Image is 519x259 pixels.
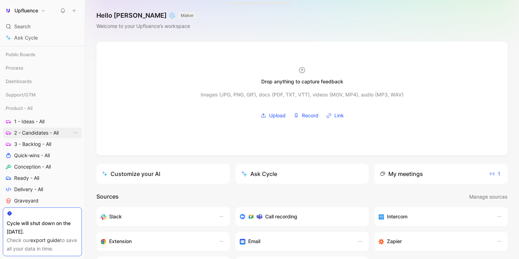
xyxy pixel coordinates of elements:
img: Upfluence [5,7,12,14]
div: Cycle will shut down on the [DATE]. [7,219,78,236]
div: Capture feedback from thousands of sources with Zapier (survey results, recordings, sheets, etc). [378,237,489,246]
h2: Sources [96,192,119,201]
span: Quick-wins - All [14,152,50,159]
div: My meetings [380,170,423,178]
span: Graveyard [14,197,38,204]
div: Forward emails to your feedback inbox [240,237,351,246]
button: Link [324,110,346,121]
a: 3 - Backlog - All [3,139,82,149]
span: Record [302,111,318,120]
span: Delivery - All [14,186,43,193]
div: Customize your AI [102,170,160,178]
span: Link [334,111,344,120]
h3: Slack [109,212,122,221]
h3: Call recording [265,212,297,221]
a: Ask Cycle [3,33,82,43]
div: Process [3,63,82,73]
div: Dashboards [3,76,82,87]
a: Quick-wins - All [3,150,82,161]
a: Graveyard [3,195,82,206]
span: Public Boards [6,51,35,58]
span: 1 [489,170,500,178]
div: Sync your customers, send feedback and get updates in Slack [101,212,211,221]
div: Capture feedback from anywhere on the web [101,237,211,246]
div: Process [3,63,82,75]
button: UpfluenceUpfluence [3,6,47,16]
span: Ask Cycle [14,34,38,42]
h3: Extension [109,237,132,246]
a: Ready - All [3,173,82,183]
a: export guide [30,237,60,243]
h1: Upfluence [14,7,38,14]
button: Manage sources [469,192,508,201]
div: Dashboards [3,76,82,89]
div: Record & transcribe meetings from Zoom, Meet & Teams. [240,212,359,221]
span: Manage sources [469,193,507,201]
a: Delivery - All [3,184,82,195]
button: Record [291,110,321,121]
a: Customize your AI [96,164,230,184]
span: Dashboards [6,78,32,85]
div: Sync your customers, send feedback and get updates in Intercom [378,212,489,221]
h1: Hello [PERSON_NAME] ❄️ [96,11,196,20]
div: Check our to save all your data in time. [7,236,78,253]
button: Upload [258,110,288,121]
div: Images (JPG, PNG, GIF), docs (PDF, TXT, VTT), videos (MOV, MP4), audio (MP3, WAV) [201,90,404,99]
span: 3 - Backlog - All [14,141,51,148]
span: Support/GTM [6,91,36,98]
span: 1 - Ideas - All [14,118,44,125]
div: Search [3,21,82,32]
a: 2 - Candidates - AllView actions [3,128,82,138]
div: Welcome to your Upfluence’s workspace [96,22,196,30]
span: Product - All [6,105,32,112]
button: 1 [488,168,502,179]
div: Product - All1 - Ideas - All2 - Candidates - AllView actions3 - Backlog - AllQuick-wins - AllConc... [3,103,82,206]
button: MAKER [179,12,196,19]
span: 2 - Candidates - All [14,129,59,136]
button: View actions [72,129,79,136]
h3: Intercom [387,212,407,221]
div: Product - All [3,103,82,113]
span: Process [6,64,23,71]
span: Upload [269,111,286,120]
span: Search [14,22,30,31]
span: Ready - All [14,175,39,182]
h3: Email [248,237,260,246]
div: Public Boards [3,49,82,62]
h3: Zapier [387,237,402,246]
div: Drop anything to capture feedback [261,77,343,86]
div: Ask Cycle [241,170,277,178]
div: Support/GTM [3,89,82,100]
span: Conception - All [14,163,51,170]
a: Conception - All [3,161,82,172]
div: Public Boards [3,49,82,60]
a: 1 - Ideas - All [3,116,82,127]
button: Ask Cycle [235,164,369,184]
div: Support/GTM [3,89,82,102]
